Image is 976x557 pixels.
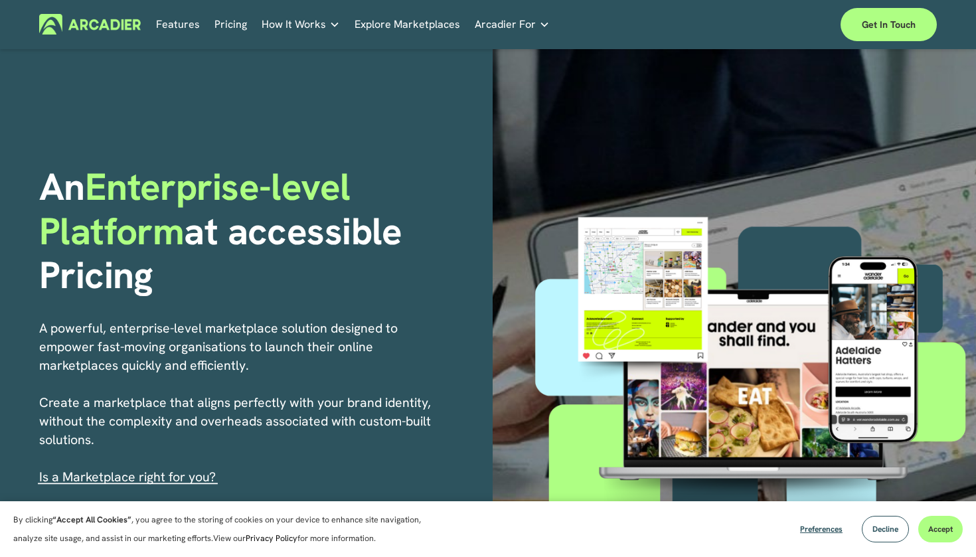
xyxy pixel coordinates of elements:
span: Decline [872,524,898,534]
a: Features [156,14,200,35]
span: I [39,468,216,485]
a: Explore Marketplaces [355,14,460,35]
button: Accept [918,516,963,542]
a: Privacy Policy [246,533,297,544]
button: Decline [862,516,909,542]
a: folder dropdown [475,14,550,35]
a: Pricing [214,14,247,35]
span: Arcadier For [475,15,536,34]
button: Preferences [790,516,853,542]
p: By clicking , you agree to the storing of cookies on your device to enhance site navigation, anal... [13,511,445,548]
p: A powerful, enterprise-level marketplace solution designed to empower fast-moving organisations t... [39,319,446,486]
strong: “Accept All Cookies” [52,515,131,525]
span: How It Works [262,15,326,34]
span: Accept [928,524,953,534]
a: Get in touch [841,8,937,41]
span: Enterprise-level Platform [39,162,360,256]
a: s a Marketplace right for you? [42,468,216,485]
h1: An at accessible Pricing [39,165,483,297]
img: Arcadier [39,14,141,35]
a: folder dropdown [262,14,340,35]
span: Preferences [800,524,843,534]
